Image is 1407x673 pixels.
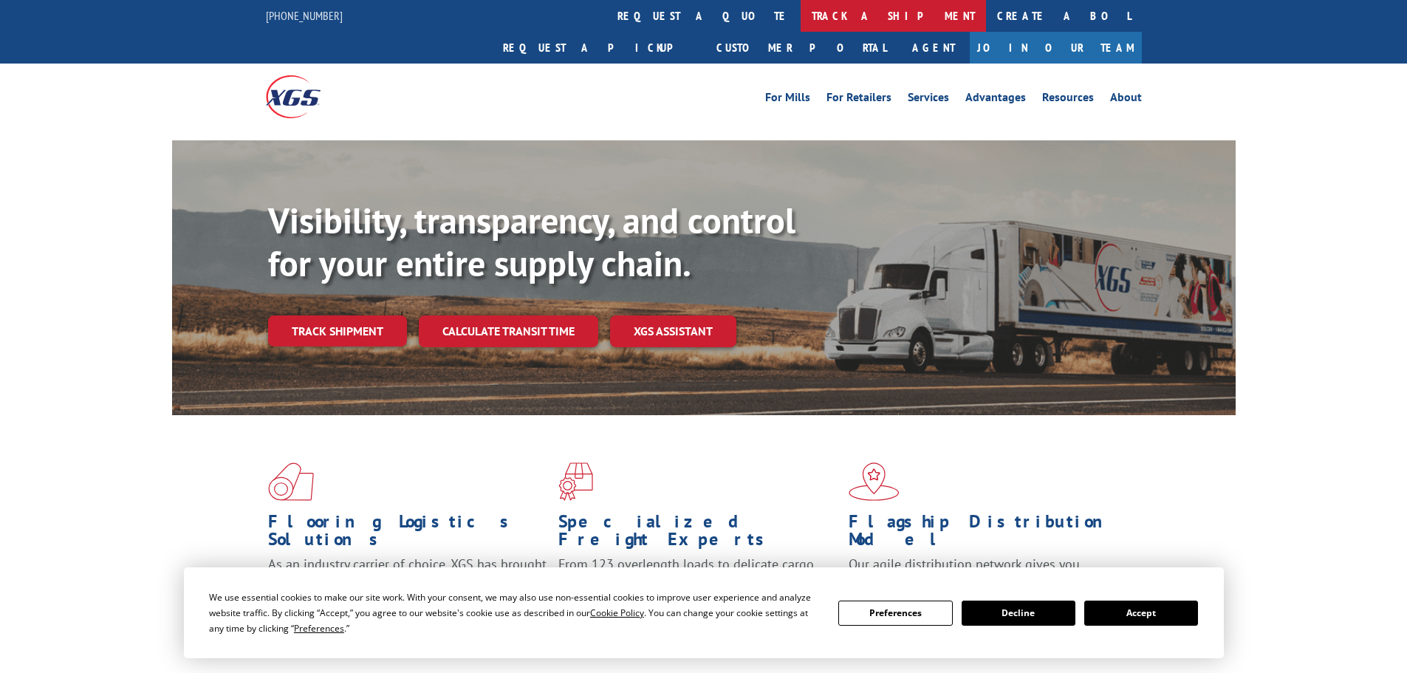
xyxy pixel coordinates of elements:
a: Track shipment [268,315,407,346]
a: Join Our Team [970,32,1142,64]
h1: Flagship Distribution Model [849,513,1128,556]
h1: Flooring Logistics Solutions [268,513,547,556]
a: Resources [1042,92,1094,108]
h1: Specialized Freight Experts [558,513,838,556]
a: For Mills [765,92,810,108]
a: For Retailers [826,92,891,108]
img: xgs-icon-flagship-distribution-model-red [849,462,900,501]
a: Request a pickup [492,32,705,64]
img: xgs-icon-focused-on-flooring-red [558,462,593,501]
a: Advantages [965,92,1026,108]
a: Services [908,92,949,108]
p: From 123 overlength loads to delicate cargo, our experienced staff knows the best way to move you... [558,556,838,621]
a: XGS ASSISTANT [610,315,736,347]
a: Customer Portal [705,32,897,64]
div: We use essential cookies to make our site work. With your consent, we may also use non-essential ... [209,590,821,636]
a: [PHONE_NUMBER] [266,8,343,23]
span: As an industry carrier of choice, XGS has brought innovation and dedication to flooring logistics... [268,556,547,608]
span: Preferences [294,622,344,635]
div: Cookie Consent Prompt [184,567,1224,658]
b: Visibility, transparency, and control for your entire supply chain. [268,197,795,286]
a: Calculate transit time [419,315,598,347]
a: Agent [897,32,970,64]
img: xgs-icon-total-supply-chain-intelligence-red [268,462,314,501]
button: Decline [962,601,1075,626]
button: Accept [1084,601,1198,626]
span: Our agile distribution network gives you nationwide inventory management on demand. [849,556,1120,590]
a: About [1110,92,1142,108]
span: Cookie Policy [590,607,644,619]
button: Preferences [838,601,952,626]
